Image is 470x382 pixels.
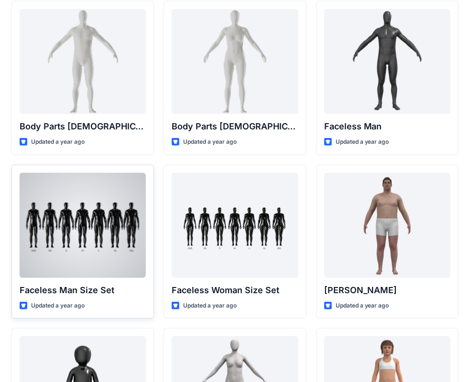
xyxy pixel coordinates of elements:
[336,301,389,311] p: Updated a year ago
[324,9,450,114] a: Faceless Man
[20,284,146,297] p: Faceless Man Size Set
[324,284,450,297] p: [PERSON_NAME]
[31,137,85,147] p: Updated a year ago
[183,301,237,311] p: Updated a year ago
[324,120,450,133] p: Faceless Man
[20,9,146,114] a: Body Parts Male
[324,173,450,278] a: Joseph
[172,120,298,133] p: Body Parts [DEMOGRAPHIC_DATA]
[183,137,237,147] p: Updated a year ago
[20,120,146,133] p: Body Parts [DEMOGRAPHIC_DATA]
[172,9,298,114] a: Body Parts Female
[336,137,389,147] p: Updated a year ago
[172,284,298,297] p: Faceless Woman Size Set
[172,173,298,278] a: Faceless Woman Size Set
[20,173,146,278] a: Faceless Man Size Set
[31,301,85,311] p: Updated a year ago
